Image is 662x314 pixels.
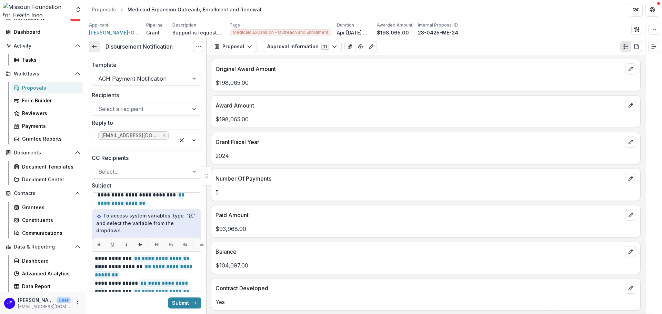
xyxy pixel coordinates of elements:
button: Submit [168,297,201,308]
button: edit [625,246,636,257]
p: Paid Amount [215,211,622,219]
div: Grantee Reports [22,135,78,142]
button: edit [625,136,636,148]
button: edit [625,63,636,74]
button: Italic [121,239,132,250]
a: Constituents [11,214,83,226]
a: Document Center [11,174,83,185]
a: Reviewers [11,108,83,119]
p: [PERSON_NAME] [18,296,54,304]
a: Payments [11,120,83,132]
a: Proposals [89,4,119,14]
p: 5 [215,188,636,196]
button: Options [193,41,204,52]
p: Balance [215,247,622,256]
label: Subject [92,181,197,190]
button: H3 [179,239,190,250]
label: Recipients [92,91,197,99]
div: Reviewers [22,110,78,117]
p: Internal Proposal ID [418,22,458,28]
span: Documents [14,150,72,156]
span: Medicaid Expansion - Outreach and Enrollment [233,30,328,35]
button: Get Help [645,3,659,17]
p: $198,065.00 [377,29,409,36]
button: Partners [629,3,643,17]
span: Data & Reporting [14,244,72,250]
span: Workflows [14,71,72,77]
span: Contacts [14,191,72,196]
div: Remove temelio@mffh.org [161,132,167,139]
button: H2 [165,239,177,250]
p: User [57,297,71,303]
a: Grantees [11,202,83,213]
p: Grant [146,29,160,36]
button: edit [625,210,636,221]
p: Duration [337,22,354,28]
h3: Disbursement Notification [106,43,173,50]
p: Yes [215,298,636,306]
p: Contract Developed [215,284,622,292]
span: Activity [14,43,72,49]
a: Dashboard [3,26,83,38]
nav: breadcrumb [89,4,264,14]
button: List [196,239,207,250]
div: Form Builder [22,97,78,104]
button: Open entity switcher [73,3,83,17]
p: Grant Fiscal Year [215,138,622,146]
div: Dashboard [14,28,78,36]
p: $93,968.00 [215,225,636,233]
button: PDF view [631,41,642,52]
button: edit [625,173,636,184]
a: Communications [11,227,83,239]
label: CC Recipients [92,154,197,162]
a: Tasks [11,54,83,65]
p: Tags [230,22,240,28]
button: edit [625,283,636,294]
a: [PERSON_NAME]-Oak Hill Health System [89,29,141,36]
div: Dashboard [22,257,78,264]
div: Payments [22,122,78,130]
p: Original Award Amount [215,65,622,73]
button: edit [625,100,636,111]
button: Open Data & Reporting [3,241,83,252]
p: Applicant [89,22,108,28]
a: Form Builder [11,95,83,106]
p: [EMAIL_ADDRESS][DOMAIN_NAME] [18,304,71,310]
button: Expand right [648,41,659,52]
div: Proposals [22,84,78,91]
label: Template [92,61,197,69]
p: $198,065.00 [215,79,636,87]
div: Advanced Analytics [22,270,78,277]
button: Approval Information11 [263,41,342,52]
p: Award Amount [215,101,622,110]
button: Open Workflows [3,68,83,79]
a: Data Report [11,281,83,292]
button: More [73,299,82,307]
div: Communications [22,229,78,236]
span: [EMAIL_ADDRESS][DOMAIN_NAME] [101,133,159,139]
p: 2024 [215,152,636,160]
a: Grantee Reports [11,133,83,144]
button: Open Documents [3,147,83,158]
div: Proposals [92,6,116,13]
code: `{{` [185,212,197,220]
p: Number Of Payments [215,174,622,183]
p: To access system variables, type and select the variable from the dropdown. [96,212,197,234]
button: Underline [107,239,118,250]
button: Open Activity [3,40,83,51]
p: Support is requested for t[PERSON_NAME]man Eligibility Specialist Team to identify, educate, and ... [172,29,224,36]
p: 23-0425-ME-24 [418,29,458,36]
button: H1 [152,239,163,250]
div: Constituents [22,216,78,224]
p: Pipeline [146,22,163,28]
div: Document Center [22,176,78,183]
p: Apr [DATE] Mar [DATE] [337,29,371,36]
button: Edit as form [366,41,377,52]
p: $104,097.00 [215,261,636,270]
button: View Attached Files [344,41,355,52]
div: Clear selected options [176,135,187,146]
p: Awarded Amount [377,22,412,28]
p: $198,065.00 [215,115,636,123]
div: Data Report [22,283,78,290]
